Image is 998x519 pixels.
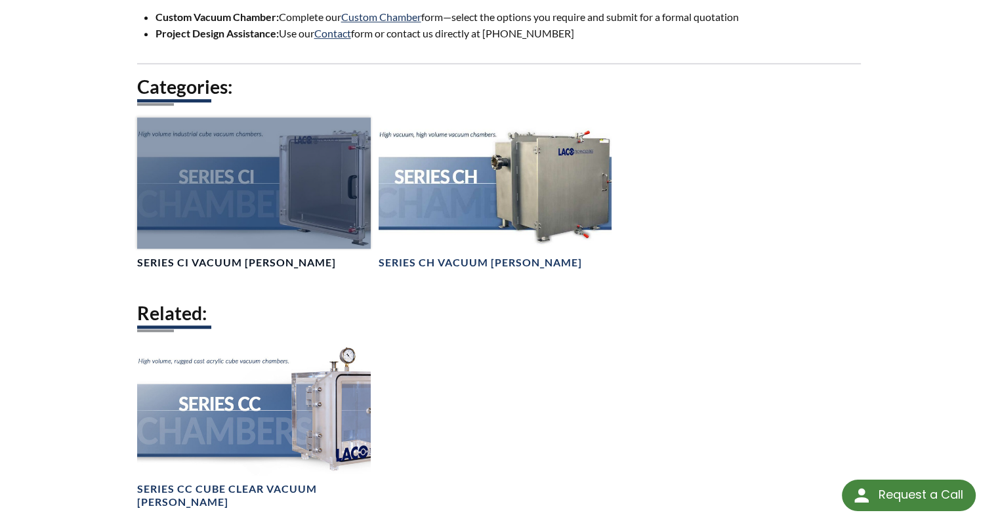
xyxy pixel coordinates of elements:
[137,256,336,270] h4: Series CI Vacuum [PERSON_NAME]
[137,301,862,325] h2: Related:
[341,10,421,23] a: Custom Chamber
[156,25,869,42] li: Use our form or contact us directly at [PHONE_NUMBER]
[878,480,963,510] div: Request a Call
[842,480,976,511] div: Request a Call
[137,482,371,510] h4: Series CC Cube Clear Vacuum [PERSON_NAME]
[156,9,869,26] li: Complete our form—select the options you require and submit for a formal quotation
[314,27,351,39] a: Contact
[851,485,872,506] img: round button
[379,117,612,270] a: Series CH Chambers headerSeries CH Vacuum [PERSON_NAME]
[156,10,279,23] strong: Custom Vacuum Chamber:
[137,344,371,510] a: Series CC Chamber headerSeries CC Cube Clear Vacuum [PERSON_NAME]
[137,117,371,270] a: Series CI Chambers headerSeries CI Vacuum [PERSON_NAME]
[137,75,862,99] h2: Categories:
[156,27,279,39] strong: Project Design Assistance:
[379,256,582,270] h4: Series CH Vacuum [PERSON_NAME]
